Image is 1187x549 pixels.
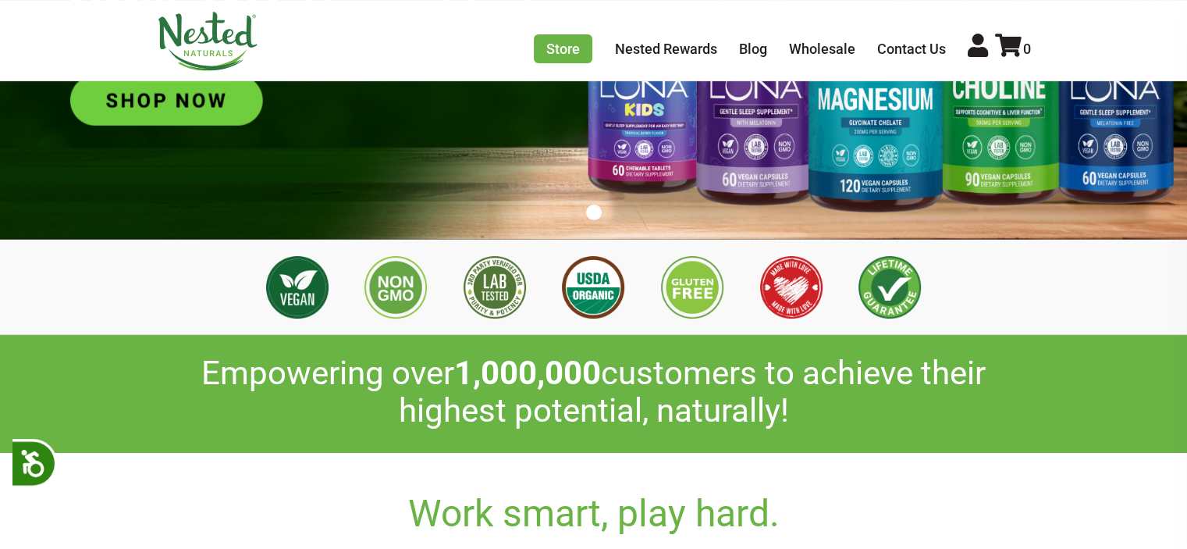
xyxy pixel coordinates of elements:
a: Contact Us [877,41,946,57]
a: Store [534,34,592,63]
h2: Empowering over customers to achieve their highest potential, naturally! [157,355,1031,430]
button: 1 of 1 [586,205,602,220]
img: Lifetime Guarantee [858,256,921,319]
a: Wholesale [789,41,855,57]
img: USDA Organic [562,256,624,319]
img: Non GMO [364,256,427,319]
img: Vegan [266,256,329,319]
a: Blog [739,41,767,57]
a: Nested Rewards [615,41,717,57]
img: Made with Love [760,256,823,319]
img: 3rd Party Lab Tested [464,256,526,319]
img: Nested Naturals [157,12,258,71]
a: 0 [995,41,1031,57]
span: 1,000,000 [454,354,601,392]
span: 0 [1023,41,1031,57]
img: Gluten Free [661,256,723,319]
